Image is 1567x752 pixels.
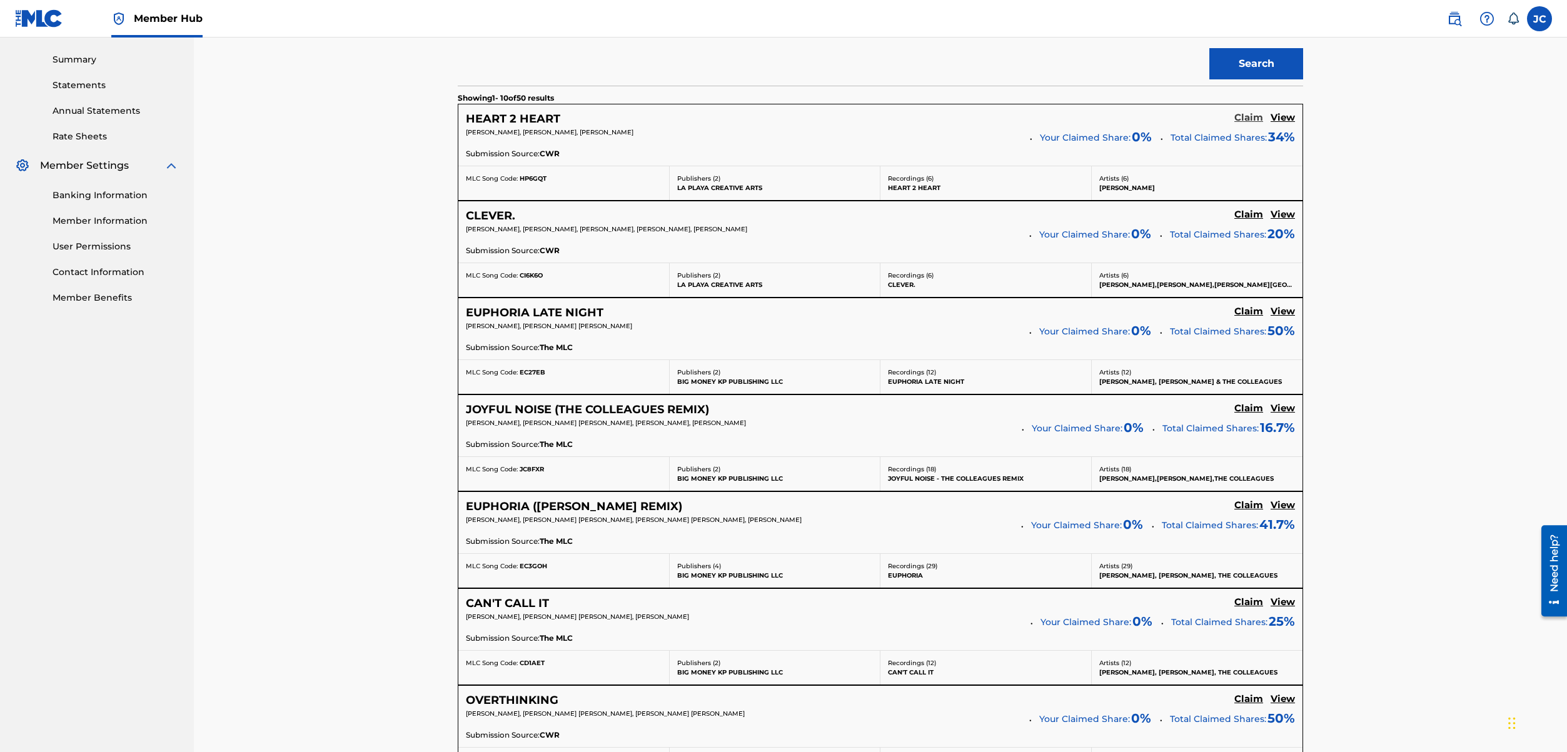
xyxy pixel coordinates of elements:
[466,112,560,126] h5: HEART 2 HEART
[1234,596,1263,608] h5: Claim
[1099,668,1296,677] p: [PERSON_NAME], [PERSON_NAME], THE COLLEAGUES
[1099,571,1296,580] p: [PERSON_NAME], [PERSON_NAME], THE COLLEAGUES
[677,368,873,377] p: Publishers ( 2 )
[1031,519,1122,532] span: Your Claimed Share:
[1271,112,1295,124] h5: View
[1099,377,1296,386] p: [PERSON_NAME], [PERSON_NAME] & THE COLLEAGUES
[1527,6,1552,31] div: User Menu
[466,439,540,450] span: Submission Source:
[458,93,554,104] p: Showing 1 - 10 of 50 results
[1131,224,1151,243] span: 0 %
[1504,692,1567,752] iframe: Chat Widget
[1271,499,1295,511] h5: View
[1170,713,1266,724] span: Total Claimed Shares:
[520,174,547,183] span: HP6GQT
[677,571,873,580] p: BIG MONEY KP PUBLISHING LLC
[53,53,179,66] a: Summary
[1132,128,1152,146] span: 0 %
[888,368,1084,377] p: Recordings ( 12 )
[1209,48,1303,79] button: Search
[1271,403,1295,414] h5: View
[1234,403,1263,414] h5: Claim
[1447,11,1462,26] img: search
[466,633,540,644] span: Submission Source:
[540,536,573,547] span: The MLC
[540,245,560,256] span: CWR
[466,128,633,136] span: [PERSON_NAME], [PERSON_NAME], [PERSON_NAME]
[134,11,203,26] span: Member Hub
[540,633,573,644] span: The MLC
[466,403,709,417] h5: JOYFUL NOISE (THE COLLEAGUES REMIX)
[888,561,1084,571] p: Recordings ( 29 )
[520,562,547,570] span: EC3GOH
[466,465,518,473] span: MLC Song Code:
[1131,709,1151,728] span: 0 %
[1099,183,1296,193] p: [PERSON_NAME]
[677,464,873,474] p: Publishers ( 2 )
[466,225,747,233] span: [PERSON_NAME], [PERSON_NAME], [PERSON_NAME], [PERSON_NAME], [PERSON_NAME]
[888,658,1084,668] p: Recordings ( 12 )
[540,729,560,741] span: CWR
[1271,112,1295,126] a: View
[1234,499,1263,511] h5: Claim
[466,245,540,256] span: Submission Source:
[466,368,518,376] span: MLC Song Code:
[1267,224,1295,243] span: 20 %
[888,174,1084,183] p: Recordings ( 6 )
[53,291,179,304] a: Member Benefits
[466,709,745,718] span: [PERSON_NAME], [PERSON_NAME] [PERSON_NAME], [PERSON_NAME] [PERSON_NAME]
[1039,228,1130,241] span: Your Claimed Share:
[1099,368,1296,377] p: Artists ( 12 )
[677,377,873,386] p: BIG MONEY KP PUBLISHING LLC
[888,668,1084,677] p: CAN'T CALL IT
[888,183,1084,193] p: HEART 2 HEART
[677,280,873,289] p: LA PLAYA CREATIVE ARTS
[466,499,682,514] h5: EUPHORIA (RAHEEM DEVAUGHN REMIX)
[520,659,545,667] span: CD1AET
[466,536,540,547] span: Submission Source:
[540,342,573,353] span: The MLC
[164,158,179,173] img: expand
[466,271,518,279] span: MLC Song Code:
[1507,13,1519,25] div: Notifications
[1099,464,1296,474] p: Artists ( 18 )
[1124,418,1144,437] span: 0 %
[466,419,746,427] span: [PERSON_NAME], [PERSON_NAME] [PERSON_NAME], [PERSON_NAME], [PERSON_NAME]
[466,174,518,183] span: MLC Song Code:
[1162,423,1259,434] span: Total Claimed Shares:
[1267,709,1295,728] span: 50 %
[677,174,873,183] p: Publishers ( 2 )
[677,561,873,571] p: Publishers ( 4 )
[15,158,30,173] img: Member Settings
[466,596,549,611] h5: CAN'T CALL IT
[53,79,179,92] a: Statements
[1271,209,1295,223] a: View
[677,271,873,280] p: Publishers ( 2 )
[466,322,632,330] span: [PERSON_NAME], [PERSON_NAME] [PERSON_NAME]
[1032,422,1122,435] span: Your Claimed Share:
[111,11,126,26] img: Top Rightsholder
[1442,6,1467,31] a: Public Search
[677,474,873,483] p: BIG MONEY KP PUBLISHING LLC
[1479,11,1494,26] img: help
[1123,515,1143,534] span: 0 %
[1099,561,1296,571] p: Artists ( 29 )
[1099,271,1296,280] p: Artists ( 6 )
[540,439,573,450] span: The MLC
[1039,325,1130,338] span: Your Claimed Share:
[1040,131,1131,144] span: Your Claimed Share:
[677,183,873,193] p: LA PLAYA CREATIVE ARTS
[1099,474,1296,483] p: [PERSON_NAME],[PERSON_NAME],THE COLLEAGUES
[540,148,560,159] span: CWR
[40,158,129,173] span: Member Settings
[1271,403,1295,416] a: View
[466,613,689,621] span: [PERSON_NAME], [PERSON_NAME] [PERSON_NAME], [PERSON_NAME]
[1271,306,1295,318] h5: View
[1259,515,1295,534] span: 41.7 %
[1271,306,1295,319] a: View
[1260,418,1295,437] span: 16.7 %
[1040,616,1131,629] span: Your Claimed Share:
[1039,713,1130,726] span: Your Claimed Share:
